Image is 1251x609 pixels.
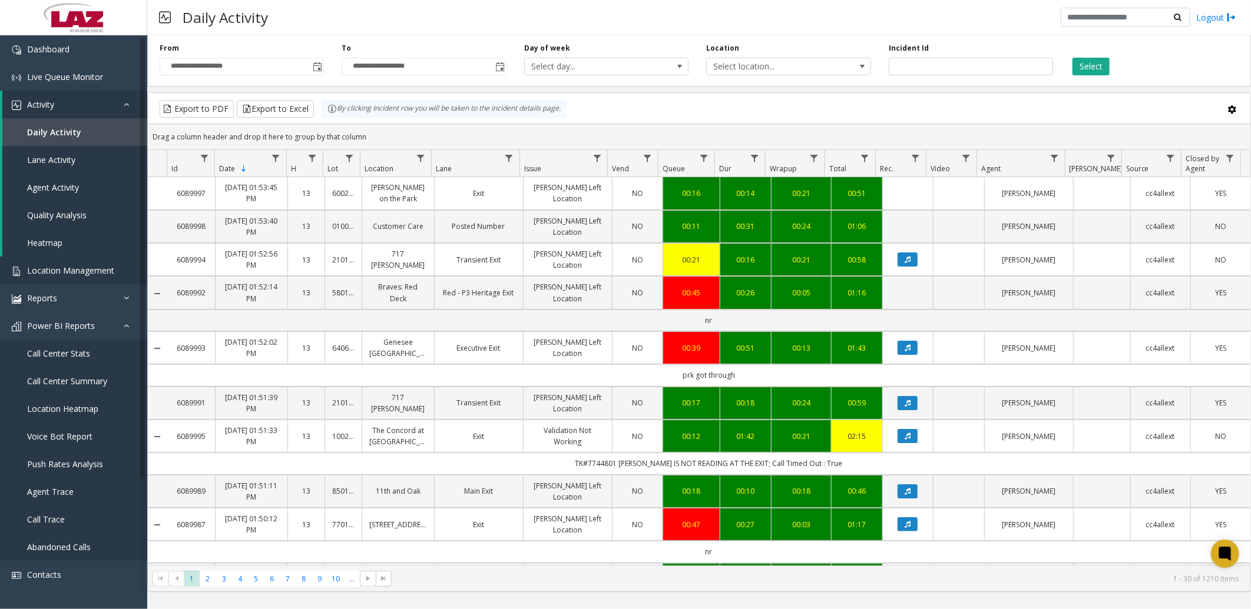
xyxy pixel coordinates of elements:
a: 00:58 [839,254,875,265]
span: Source [1126,164,1149,174]
a: cc4allext [1138,221,1183,232]
a: YES [1198,342,1243,354]
a: Source Filter Menu [1163,150,1179,166]
span: YES [1215,343,1226,353]
span: Page 8 [296,571,312,587]
a: Red - P3 Heritage Exit [442,287,516,298]
label: From [160,43,179,54]
span: Reports [27,292,57,304]
a: 6089994 [174,254,208,265]
a: 210120 [332,254,355,265]
span: YES [1215,520,1226,530]
img: 'icon' [12,294,21,304]
span: Location Management [27,265,114,276]
span: Activity [27,99,54,110]
a: YES [1198,485,1243,497]
button: Export to Excel [237,100,314,118]
a: 717 [PERSON_NAME] [369,248,426,271]
a: NO [620,397,656,408]
span: NO [1215,255,1226,265]
a: [DATE] 01:52:02 PM [223,337,280,359]
div: 00:51 [727,342,764,354]
div: 01:16 [839,287,875,298]
div: 00:10 [727,485,764,497]
a: 6089995 [174,431,208,442]
a: cc4allext [1138,519,1183,530]
a: 01:43 [839,342,875,354]
a: Agent Activity [2,174,147,201]
a: 600284 [332,188,355,199]
a: Braves: Red Deck [369,281,426,304]
a: Issue Filter Menu [589,150,605,166]
span: Abandoned Calls [27,541,91,553]
span: Lane [436,164,452,174]
span: Toggle popup [493,58,506,75]
a: 00:21 [670,254,713,265]
a: 13 [295,221,317,232]
a: Logout [1196,11,1236,24]
a: [DATE] 01:52:56 PM [223,248,280,271]
a: YES [1198,287,1243,298]
a: 770105 [332,519,355,530]
a: NO [620,431,656,442]
a: [PERSON_NAME] [992,188,1066,199]
a: Location Filter Menu [413,150,429,166]
a: Quality Analysis [2,201,147,229]
span: NO [632,398,643,408]
img: pageIcon [159,3,171,32]
a: 00:21 [779,254,824,265]
a: 580116 [332,287,355,298]
span: NO [632,486,643,496]
span: NO [632,520,643,530]
a: 100238 [332,431,355,442]
span: Id [172,164,178,174]
span: Dashboard [27,44,69,55]
div: 00:26 [727,287,764,298]
a: 00:21 [779,431,824,442]
span: Lot [327,164,338,174]
span: Call Trace [27,514,65,525]
div: 00:27 [727,519,764,530]
a: Video Filter Menu [958,150,974,166]
a: [DATE] 01:51:33 PM [223,425,280,447]
span: NO [1215,431,1226,441]
span: YES [1215,288,1226,298]
a: cc4allext [1138,342,1183,354]
span: Daily Activity [27,127,81,138]
a: 00:14 [727,188,764,199]
a: Parker Filter Menu [1103,150,1119,166]
a: cc4allext [1138,188,1183,199]
a: [PERSON_NAME] on the Park [369,182,426,204]
span: Agent [981,164,1001,174]
img: infoIcon.svg [327,104,337,114]
div: Drag a column header and drop it here to group by that column [148,127,1250,147]
a: 13 [295,485,317,497]
a: Date Filter Menu [267,150,283,166]
button: Export to PDF [160,100,234,118]
a: [PERSON_NAME] [992,221,1066,232]
a: 13 [295,431,317,442]
a: Exit [442,519,516,530]
a: Validation Not Working [531,425,605,447]
img: 'icon' [12,322,21,331]
div: 00:17 [670,397,713,408]
a: Main Exit [442,485,516,497]
a: Executive Exit [442,342,516,354]
a: 850107 [332,485,355,497]
a: 00:18 [727,397,764,408]
span: Page 10 [328,571,344,587]
td: nr [167,541,1250,563]
span: Video [931,164,950,174]
div: 01:06 [839,221,875,232]
a: 010016 [332,221,355,232]
a: 6089987 [174,519,208,530]
span: Agent Trace [27,486,74,497]
a: Daily Activity [2,118,147,146]
a: Dur Filter Menu [747,150,763,166]
span: Page 2 [200,571,216,587]
div: 00:21 [779,188,824,199]
span: Voice Bot Report [27,431,92,442]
